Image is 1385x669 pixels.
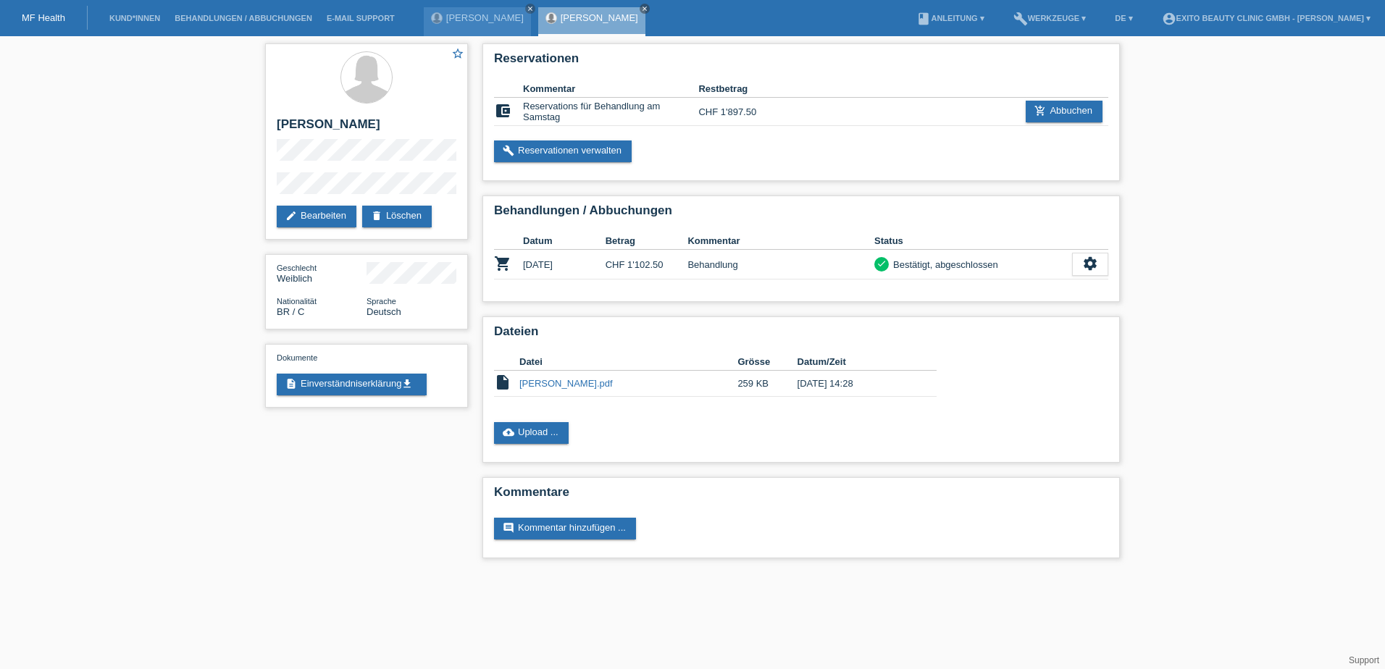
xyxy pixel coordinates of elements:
[494,518,636,539] a: commentKommentar hinzufügen ...
[277,374,427,395] a: descriptionEinverständniserklärungget_app
[640,4,650,14] a: close
[494,140,632,162] a: buildReservationen verwalten
[494,203,1108,225] h2: Behandlungen / Abbuchungen
[503,426,514,438] i: cloud_upload
[451,47,464,62] a: star_border
[523,80,698,98] th: Kommentar
[909,14,991,22] a: bookAnleitung ▾
[519,353,737,371] th: Datei
[698,80,786,98] th: Restbetrag
[277,264,317,272] span: Geschlecht
[401,378,413,390] i: get_app
[102,14,167,22] a: Kund*innen
[362,206,432,227] a: deleteLöschen
[277,117,456,139] h2: [PERSON_NAME]
[1155,14,1378,22] a: account_circleExito Beauty Clinic GmbH - [PERSON_NAME] ▾
[1162,12,1176,26] i: account_circle
[277,262,367,284] div: Weiblich
[277,306,304,317] span: Brasilien / C / 27.12.1990
[561,12,638,23] a: [PERSON_NAME]
[687,250,874,279] td: Behandlung
[285,378,297,390] i: description
[277,353,317,362] span: Dokumente
[503,145,514,156] i: build
[494,51,1108,73] h2: Reservationen
[606,250,688,279] td: CHF 1'102.50
[876,258,887,269] i: check
[737,371,797,397] td: 259 KB
[1013,12,1028,26] i: build
[503,522,514,534] i: comment
[523,98,698,126] td: Reservations für Behandlung am Samstag
[1349,655,1379,665] a: Support
[1108,14,1139,22] a: DE ▾
[494,374,511,391] i: insert_drive_file
[451,47,464,60] i: star_border
[319,14,402,22] a: E-Mail Support
[167,14,319,22] a: Behandlungen / Abbuchungen
[371,210,382,222] i: delete
[494,422,569,444] a: cloud_uploadUpload ...
[874,232,1072,250] th: Status
[687,232,874,250] th: Kommentar
[1034,105,1046,117] i: add_shopping_cart
[523,250,606,279] td: [DATE]
[523,232,606,250] th: Datum
[446,12,524,23] a: [PERSON_NAME]
[494,255,511,272] i: POSP00028608
[494,102,511,119] i: account_balance_wallet
[1006,14,1094,22] a: buildWerkzeuge ▾
[1026,101,1102,122] a: add_shopping_cartAbbuchen
[889,257,998,272] div: Bestätigt, abgeschlossen
[285,210,297,222] i: edit
[698,98,786,126] td: CHF 1'897.50
[494,485,1108,507] h2: Kommentare
[277,297,317,306] span: Nationalität
[519,378,613,389] a: [PERSON_NAME].pdf
[916,12,931,26] i: book
[1082,256,1098,272] i: settings
[737,353,797,371] th: Grösse
[798,371,916,397] td: [DATE] 14:28
[367,297,396,306] span: Sprache
[641,5,648,12] i: close
[798,353,916,371] th: Datum/Zeit
[606,232,688,250] th: Betrag
[494,324,1108,346] h2: Dateien
[277,206,356,227] a: editBearbeiten
[367,306,401,317] span: Deutsch
[527,5,534,12] i: close
[525,4,535,14] a: close
[22,12,65,23] a: MF Health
